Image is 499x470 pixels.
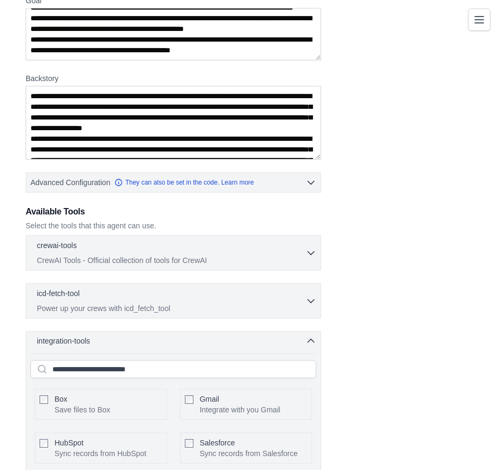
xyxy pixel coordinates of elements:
[54,439,83,447] span: HubSpot
[26,205,321,218] h3: Available Tools
[37,303,306,314] p: Power up your crews with icd_fetch_tool
[37,240,77,251] p: crewai-tools
[54,404,110,415] p: Save files to Box
[200,395,220,403] span: Gmail
[114,178,254,187] a: They can also be set in the code. Learn more
[468,9,490,31] button: Toggle navigation
[200,404,280,415] p: Integrate with you Gmail
[30,177,110,188] span: Advanced Configuration
[26,220,321,231] p: Select the tools that this agent can use.
[37,255,306,266] p: CrewAI Tools - Official collection of tools for CrewAI
[30,240,316,266] button: crewai-tools CrewAI Tools - Official collection of tools for CrewAI
[200,439,235,447] span: Salesforce
[37,336,90,346] span: integration-tools
[26,173,321,192] button: Advanced Configuration They can also be set in the code. Learn more
[54,448,146,459] p: Sync records from HubSpot
[26,73,321,84] label: Backstory
[37,288,80,299] p: icd-fetch-tool
[200,448,298,459] p: Sync records from Salesforce
[30,288,316,314] button: icd-fetch-tool Power up your crews with icd_fetch_tool
[30,336,316,346] button: integration-tools
[54,395,67,403] span: Box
